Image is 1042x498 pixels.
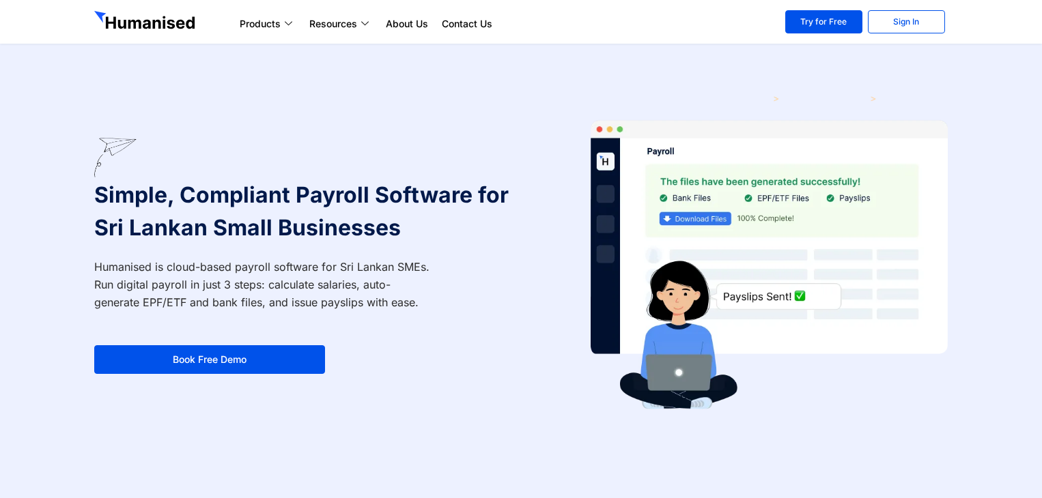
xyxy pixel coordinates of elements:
a: Sign In [868,10,945,33]
h1: Simple, Compliant Payroll Software for Sri Lankan Small Businesses [94,179,514,244]
a: Contact Us [435,16,499,32]
p: Humanised is cloud-based payroll software for Sri Lankan SMEs. Run digital payroll in just 3 step... [94,258,430,311]
img: GetHumanised Logo [94,11,198,33]
a: Try for Free [785,10,862,33]
a: Products [233,16,302,32]
a: Book Free Demo [94,345,325,374]
a: Resources [302,16,379,32]
a: About Us [379,16,435,32]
